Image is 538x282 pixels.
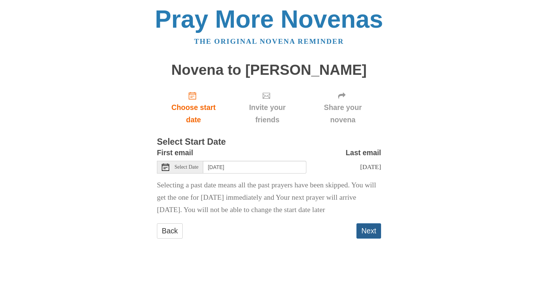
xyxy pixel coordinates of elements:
span: Share your novena [312,101,374,126]
a: Pray More Novenas [155,5,383,33]
span: Select Date [174,165,198,170]
label: First email [157,147,193,159]
div: Click "Next" to confirm your start date first. [230,85,304,130]
label: Last email [346,147,381,159]
a: The original novena reminder [194,37,344,45]
a: Choose start date [157,85,230,130]
p: Selecting a past date means all the past prayers have been skipped. You will get the one for [DAT... [157,179,381,216]
span: Invite your friends [238,101,297,126]
a: Back [157,223,183,239]
h1: Novena to [PERSON_NAME] [157,62,381,78]
span: [DATE] [360,163,381,171]
span: Choose start date [164,101,223,126]
input: Use the arrow keys to pick a date [203,161,306,174]
button: Next [356,223,381,239]
div: Click "Next" to confirm your start date first. [304,85,381,130]
h3: Select Start Date [157,137,381,147]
